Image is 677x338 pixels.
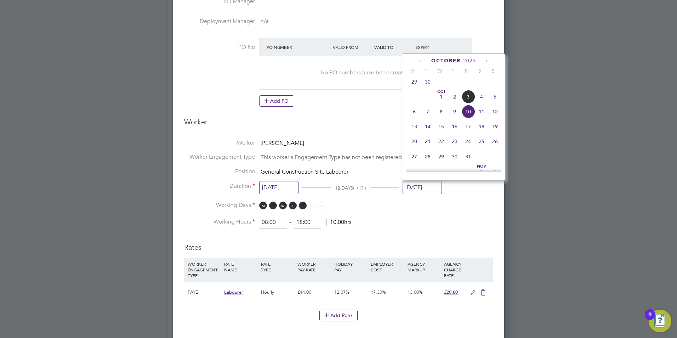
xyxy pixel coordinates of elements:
span: 19 [488,120,502,133]
div: 9 [648,315,652,324]
div: PO Number [265,41,331,53]
label: Working Hours [184,218,255,226]
span: 12.07% [334,289,349,295]
div: WORKER PAY RATE [296,258,332,276]
input: Select one [403,181,442,194]
span: 5 [488,90,502,103]
span: W [279,202,287,209]
span: 13.00% [408,289,423,295]
span: Nov [475,165,488,168]
span: Oct [434,90,448,94]
span: 29 [434,150,448,163]
span: 16 [448,120,461,133]
label: PO No [184,44,255,51]
input: 08:00 [259,216,286,229]
span: 4 [475,90,488,103]
div: RATE TYPE [259,258,296,276]
span: 30 [421,75,434,89]
span: ‐ [288,219,292,226]
div: Expiry [414,41,455,53]
div: Hourly [259,282,296,303]
span: S [487,68,500,74]
input: 17:00 [294,216,321,229]
span: 20 [408,135,421,148]
span: M [406,68,419,74]
div: WORKER ENGAGEMENT TYPE [186,258,222,282]
span: ( + 0 ) [353,185,366,191]
span: 3 [461,90,475,103]
span: S [473,68,487,74]
span: M [259,202,267,209]
span: S [319,202,326,209]
span: 18 [475,120,488,133]
div: EMPLOYER COST [369,258,405,276]
span: 17.30% [371,289,386,295]
span: 24 [461,135,475,148]
span: This worker's Engagement Type has not been registered by its Agency. [261,154,438,161]
span: S [309,202,317,209]
span: 12 DAYS [335,185,353,191]
span: 30 [448,150,461,163]
span: F [460,68,473,74]
span: 10.00hrs [326,219,352,226]
span: n/a [261,18,269,25]
span: 1 [475,165,488,178]
div: Valid To [372,41,414,53]
span: T [446,68,460,74]
span: T [289,202,297,209]
div: AGENCY CHARGE RATE [442,258,467,282]
div: AGENCY MARKUP [406,258,442,276]
label: Worker Engagement Type [184,153,255,161]
span: 10 [461,105,475,118]
span: 12 [488,105,502,118]
span: Labourer [224,289,243,295]
span: October [431,58,461,64]
span: T [269,202,277,209]
label: Working Days [184,202,255,209]
span: 28 [421,150,434,163]
button: Add PO [259,95,294,107]
span: 31 [461,150,475,163]
div: £14.00 [296,282,332,303]
h3: Worker [184,117,493,132]
span: 13 [408,120,421,133]
div: RATE NAME [222,258,259,276]
h3: Rates [184,236,493,252]
span: T [419,68,433,74]
label: Position [184,168,255,175]
span: 2 [448,90,461,103]
span: 1 [434,90,448,103]
button: Open Resource Center, 9 new notifications [649,310,671,332]
span: 8 [434,105,448,118]
span: 23 [448,135,461,148]
span: 21 [421,135,434,148]
span: 9 [448,105,461,118]
span: 26 [488,135,502,148]
div: HOLIDAY PAY [332,258,369,276]
span: W [433,68,446,74]
button: Add Rate [319,310,358,321]
label: Duration [184,182,255,190]
span: 27 [408,150,421,163]
label: Deployment Manager [184,18,255,25]
span: 15 [434,120,448,133]
span: 17 [461,120,475,133]
span: 2 [488,165,502,178]
label: Worker [184,139,255,147]
span: 7 [421,105,434,118]
span: [PERSON_NAME] [261,140,304,147]
div: Valid From [331,41,372,53]
span: General Construction Site Labourer [261,168,348,175]
span: 2025 [463,58,476,64]
span: 29 [408,75,421,89]
span: 11 [475,105,488,118]
input: Select one [259,181,298,194]
span: 6 [408,105,421,118]
div: No PO numbers have been created. [266,69,465,77]
span: F [299,202,307,209]
span: £20.80 [444,289,458,295]
div: PAYE [186,282,222,303]
span: 14 [421,120,434,133]
span: 25 [475,135,488,148]
span: 22 [434,135,448,148]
